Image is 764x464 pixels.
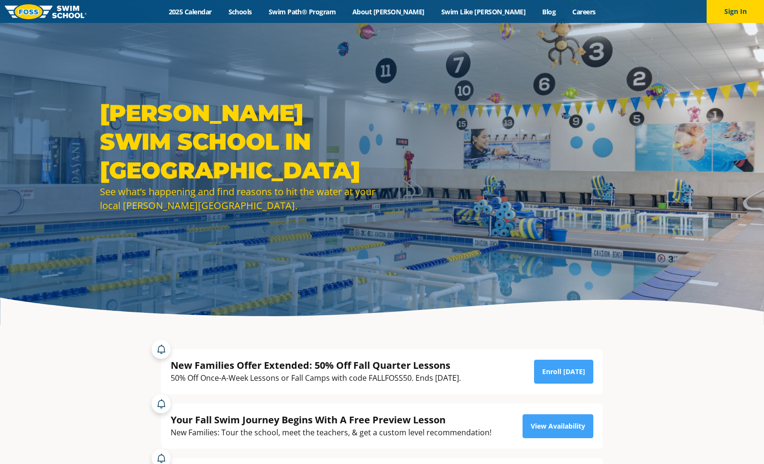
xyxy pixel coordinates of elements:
div: 50% Off Once-A-Week Lessons or Fall Camps with code FALLFOSS50. Ends [DATE]. [171,372,461,385]
a: 2025 Calendar [160,7,220,16]
div: See what’s happening and find reasons to hit the water at your local [PERSON_NAME][GEOGRAPHIC_DATA]. [100,185,377,212]
div: New Families: Tour the school, meet the teachers, & get a custom level recommendation! [171,426,491,439]
a: Swim Path® Program [260,7,344,16]
a: View Availability [523,414,593,438]
img: FOSS Swim School Logo [5,4,87,19]
a: Schools [220,7,260,16]
a: Blog [534,7,564,16]
a: Enroll [DATE] [534,360,593,384]
h1: [PERSON_NAME] Swim School in [GEOGRAPHIC_DATA] [100,99,377,185]
a: Careers [564,7,604,16]
div: New Families Offer Extended: 50% Off Fall Quarter Lessons [171,359,461,372]
a: About [PERSON_NAME] [344,7,433,16]
div: Your Fall Swim Journey Begins With A Free Preview Lesson [171,413,491,426]
a: Swim Like [PERSON_NAME] [433,7,534,16]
